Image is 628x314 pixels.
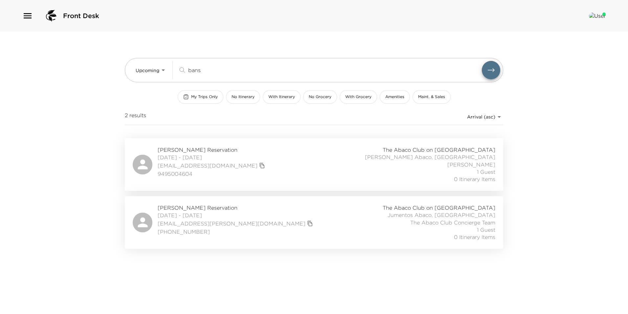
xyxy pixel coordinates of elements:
span: 9495004604 [158,170,267,177]
a: [EMAIL_ADDRESS][DOMAIN_NAME] [158,162,258,169]
a: [EMAIL_ADDRESS][PERSON_NAME][DOMAIN_NAME] [158,220,305,227]
span: [DATE] - [DATE] [158,154,267,161]
span: The Abaco Club on [GEOGRAPHIC_DATA] [383,146,495,153]
span: Amenities [385,94,404,100]
span: The Abaco Club Concierge Team [410,219,495,226]
button: With Itinerary [263,90,301,104]
button: Maint. & Sales [413,90,451,104]
a: [PERSON_NAME] Reservation[DATE] - [DATE][EMAIL_ADDRESS][DOMAIN_NAME]copy primary member email9495... [125,138,503,191]
span: [PERSON_NAME] [447,161,495,168]
button: copy primary member email [258,161,267,170]
span: With Itinerary [268,94,295,100]
button: copy primary member email [305,219,315,228]
button: Amenities [380,90,410,104]
span: [PERSON_NAME] Reservation [158,146,267,153]
input: Search by traveler, residence, or concierge [188,66,482,74]
span: 1 Guest [477,168,495,175]
span: No Grocery [309,94,331,100]
span: My Trips Only [191,94,218,100]
img: User [589,13,606,19]
button: With Grocery [340,90,377,104]
span: [PHONE_NUMBER] [158,228,315,235]
span: Jumentos Abaco, [GEOGRAPHIC_DATA] [388,211,495,219]
span: 1 Guest [477,226,495,233]
button: No Itinerary [226,90,260,104]
button: My Trips Only [178,90,223,104]
span: [PERSON_NAME] Reservation [158,204,315,211]
span: [DATE] - [DATE] [158,212,315,219]
span: Maint. & Sales [418,94,445,100]
span: Upcoming [136,67,159,73]
a: [PERSON_NAME] Reservation[DATE] - [DATE][EMAIL_ADDRESS][PERSON_NAME][DOMAIN_NAME]copy primary mem... [125,196,503,249]
span: Arrival (asc) [467,114,495,120]
span: No Itinerary [232,94,255,100]
span: [PERSON_NAME] Abaco, [GEOGRAPHIC_DATA] [365,153,495,161]
span: 2 results [125,112,146,122]
img: logo [43,8,59,24]
span: 0 Itinerary Items [454,175,495,183]
button: No Grocery [303,90,337,104]
span: 0 Itinerary Items [454,233,495,241]
span: Front Desk [63,11,99,20]
span: With Grocery [345,94,371,100]
span: The Abaco Club on [GEOGRAPHIC_DATA] [383,204,495,211]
